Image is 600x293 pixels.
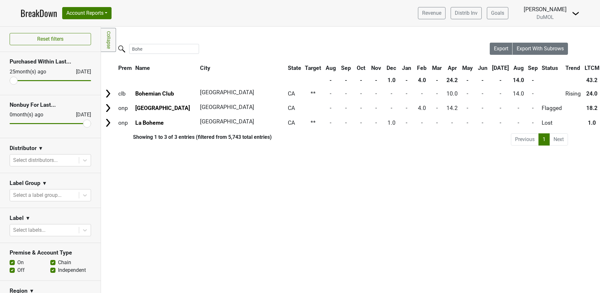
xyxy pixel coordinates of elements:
[58,266,86,274] label: Independent
[532,120,534,126] span: -
[475,62,490,74] th: Jun: activate to sort column ascending
[354,74,368,86] th: -
[10,249,91,256] h3: Premise & Account Type
[117,87,133,100] td: clb
[286,62,303,74] th: State: activate to sort column ascending
[58,259,71,266] label: Chain
[42,180,47,187] span: ▼
[526,74,539,86] th: -
[572,10,579,17] img: Dropdown Menu
[467,120,468,126] span: -
[388,120,396,126] span: 1.0
[430,74,444,86] th: -
[384,74,399,86] th: 1.0
[102,62,116,74] th: &nbsp;: activate to sort column ascending
[375,120,377,126] span: -
[369,62,383,74] th: Nov: activate to sort column ascending
[62,7,112,19] button: Account Reports
[21,6,57,20] a: BreakDown
[103,89,113,98] img: Arrow right
[134,62,198,74] th: Name: activate to sort column ascending
[323,74,338,86] th: -
[10,68,61,76] div: 25 month(s) ago
[460,62,475,74] th: May: activate to sort column ascending
[38,145,43,152] span: ▼
[513,90,524,97] span: 14.0
[511,62,526,74] th: Aug: activate to sort column ascending
[17,259,24,266] label: On
[446,105,458,111] span: 14.2
[475,74,490,86] th: -
[445,62,459,74] th: Apr: activate to sort column ascending
[532,105,534,111] span: -
[303,62,323,74] th: Target: activate to sort column ascending
[135,120,164,126] a: La Boheme
[17,266,25,274] label: Off
[540,62,563,74] th: Status: activate to sort column ascending
[305,65,321,71] span: Target
[135,65,150,71] span: Name
[10,33,91,45] button: Reset filters
[10,102,91,108] h3: Nonbuy For Last...
[200,118,254,125] span: [GEOGRAPHIC_DATA]
[338,62,353,74] th: Sep: activate to sort column ascending
[118,65,132,71] span: Prem
[467,105,468,111] span: -
[421,120,423,126] span: -
[490,62,511,74] th: Jul: activate to sort column ascending
[518,120,519,126] span: -
[354,62,368,74] th: Oct: activate to sort column ascending
[288,105,295,111] span: CA
[518,105,519,111] span: -
[135,90,174,97] a: Bohemian Club
[360,120,362,126] span: -
[330,105,331,111] span: -
[451,7,482,19] a: Distrib Inv
[288,90,295,97] span: CA
[103,118,113,128] img: Arrow right
[564,87,583,100] td: Rising
[490,74,511,86] th: -
[391,90,392,97] span: -
[500,120,501,126] span: -
[532,90,534,97] span: -
[25,214,30,222] span: ▼
[338,74,353,86] th: -
[585,65,599,71] span: LTCM
[375,105,377,111] span: -
[101,134,272,140] div: Showing 1 to 3 of 3 entries (filtered from 5,743 total entries)
[512,43,568,55] button: Export With Subrows
[10,180,40,187] h3: Label Group
[460,74,475,86] th: -
[446,90,458,97] span: 10.0
[101,28,116,52] a: Collapse
[414,74,429,86] th: 4.0
[70,111,91,119] div: [DATE]
[540,116,563,130] td: Lost
[487,7,508,19] a: Goals
[323,62,338,74] th: Aug: activate to sort column ascending
[482,105,483,111] span: -
[10,111,61,119] div: 0 month(s) ago
[200,89,254,96] span: [GEOGRAPHIC_DATA]
[10,58,91,65] h3: Purchased Within Last...
[565,65,580,71] span: Trend
[360,90,362,97] span: -
[345,120,347,126] span: -
[399,74,414,86] th: -
[586,105,597,111] span: 18.2
[198,62,251,74] th: City: activate to sort column ascending
[200,104,254,110] span: [GEOGRAPHIC_DATA]
[345,105,347,111] span: -
[117,116,133,130] td: onp
[414,62,429,74] th: Feb: activate to sort column ascending
[490,43,513,55] button: Export
[418,7,446,19] a: Revenue
[451,120,453,126] span: -
[482,90,483,97] span: -
[135,105,190,111] a: [GEOGRAPHIC_DATA]
[375,90,377,97] span: -
[117,101,133,115] td: onp
[494,46,508,52] span: Export
[436,120,438,126] span: -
